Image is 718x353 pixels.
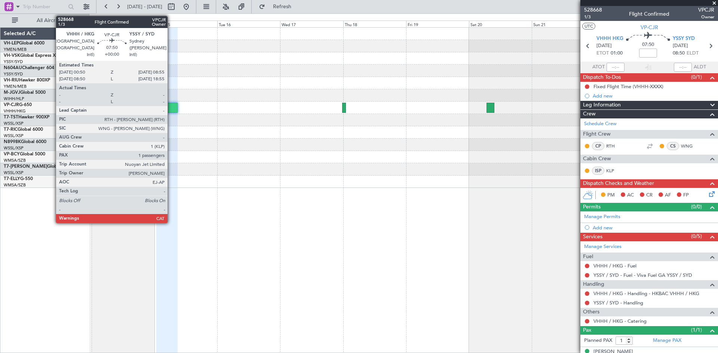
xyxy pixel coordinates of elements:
[593,83,663,90] div: Fixed Flight Time (VHHH-XXXX)
[646,192,653,199] span: CR
[4,164,73,169] a: T7-[PERSON_NAME]Global 7500
[4,71,23,77] a: YSSY/SYD
[584,243,622,251] a: Manage Services
[532,21,595,27] div: Sun 21
[4,47,27,52] a: YMEN/MEB
[593,290,699,297] a: VHHH / HKG - Handling - HKBAC VHHH / HKG
[593,263,636,269] a: VHHH / HKG - Fuel
[343,21,406,27] div: Thu 18
[627,192,634,199] span: AC
[4,103,32,107] a: VP-CJRG-650
[583,179,654,188] span: Dispatch Checks and Weather
[4,90,46,95] a: M-JGVJGlobal 5000
[217,21,280,27] div: Tue 16
[4,53,61,58] a: VH-VSKGlobal Express XRS
[583,280,604,289] span: Handling
[4,41,45,46] a: VH-LEPGlobal 6000
[592,167,604,175] div: ISP
[4,182,26,188] a: WMSA/SZB
[4,152,45,157] a: VP-BCYGlobal 5000
[683,192,689,199] span: FP
[4,140,46,144] a: N8998KGlobal 6000
[127,3,162,10] span: [DATE] - [DATE]
[606,143,623,149] a: RTH
[584,14,602,20] span: 1/3
[583,326,591,335] span: Pax
[653,337,681,344] a: Manage PAX
[593,300,643,306] a: YSSY / SYD - Handling
[687,50,699,57] span: ELDT
[4,84,27,89] a: YMEN/MEB
[691,326,702,334] span: (1/1)
[4,108,26,114] a: VHHH/HKG
[583,253,593,261] span: Fuel
[583,155,611,163] span: Cabin Crew
[582,23,595,30] button: UTC
[681,143,698,149] a: WNG
[92,21,154,27] div: Sun 14
[691,73,702,81] span: (0/1)
[593,225,714,231] div: Add new
[596,50,609,57] span: ETOT
[583,73,621,82] span: Dispatch To-Dos
[584,337,612,344] label: Planned PAX
[583,203,601,211] span: Permits
[665,192,671,199] span: AF
[255,1,300,13] button: Refresh
[4,96,24,102] a: WIHH/HLP
[4,133,24,139] a: WSSL/XSP
[673,42,688,50] span: [DATE]
[4,115,18,120] span: T7-TST
[469,21,532,27] div: Sat 20
[4,78,50,83] a: VH-RIUHawker 800XP
[154,21,217,27] div: Mon 15
[673,50,685,57] span: 08:50
[4,53,20,58] span: VH-VSK
[4,103,19,107] span: VP-CJR
[691,232,702,240] span: (0/5)
[4,152,20,157] span: VP-BCY
[4,170,24,176] a: WSSL/XSP
[592,142,604,150] div: CP
[593,93,714,99] div: Add new
[4,66,22,70] span: N604AU
[607,63,625,72] input: --:--
[4,59,23,65] a: YSSY/SYD
[593,272,692,278] a: YSSY / SYD - Fuel - Viva Fuel GA YSSY / SYD
[667,142,679,150] div: CS
[4,140,21,144] span: N8998K
[698,6,714,14] span: VPCJR
[4,78,19,83] span: VH-RIU
[4,127,18,132] span: T7-RIC
[673,35,695,43] span: YSSY SYD
[583,110,596,118] span: Crew
[406,21,469,27] div: Fri 19
[4,121,24,126] a: WSSL/XSP
[694,64,706,71] span: ALDT
[4,90,20,95] span: M-JGVJ
[583,308,599,316] span: Others
[606,167,623,174] a: KLP
[584,120,617,128] a: Schedule Crew
[23,1,64,12] input: Trip Number
[596,35,623,43] span: VHHH HKG
[698,14,714,20] span: Owner
[584,6,602,14] span: 528668
[583,233,602,241] span: Services
[280,21,343,27] div: Wed 17
[90,15,103,21] div: [DATE]
[583,101,621,109] span: Leg Information
[641,24,658,31] span: VP-CJR
[592,64,605,71] span: ATOT
[267,4,298,9] span: Refresh
[4,41,19,46] span: VH-LEP
[642,41,654,49] span: 07:50
[19,18,79,23] span: All Aircraft
[593,318,647,324] a: VHHH / HKG - Catering
[596,42,612,50] span: [DATE]
[8,15,81,27] button: All Aircraft
[691,203,702,211] span: (0/0)
[4,177,20,181] span: T7-ELLY
[607,192,615,199] span: PM
[4,145,24,151] a: WSSL/XSP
